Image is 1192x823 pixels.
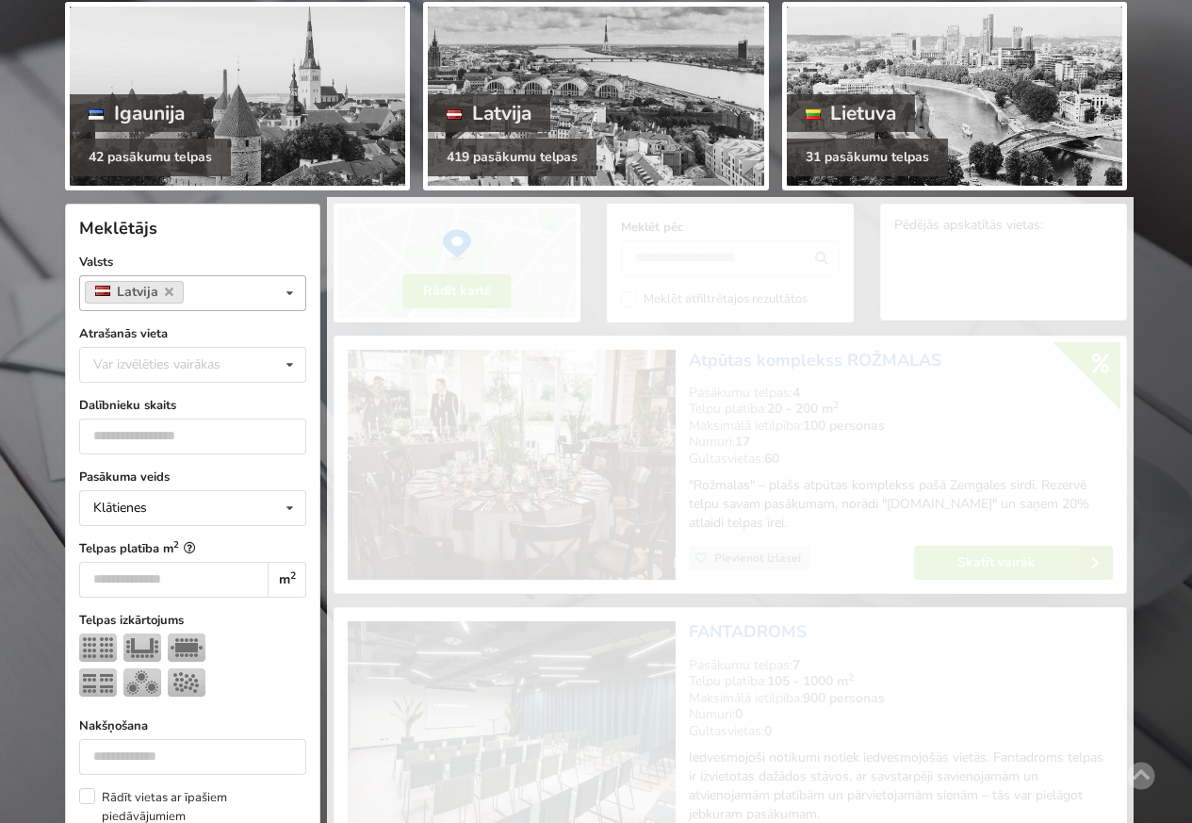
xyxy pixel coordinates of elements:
div: 419 pasākumu telpas [428,139,596,176]
sup: 2 [290,568,296,583]
label: Pasākuma veids [79,468,306,486]
div: Lietuva [787,94,916,132]
label: Nakšņošana [79,716,306,735]
label: Valsts [79,253,306,272]
div: 31 pasākumu telpas [787,139,948,176]
img: Sapulce [168,634,205,662]
sup: 2 [173,538,179,551]
a: Igaunija 42 pasākumu telpas [65,2,410,190]
div: Igaunija [70,94,204,132]
label: Atrašanās vieta [79,324,306,343]
div: Klātienes [93,502,147,515]
label: Telpas izkārtojums [79,611,306,630]
img: U-Veids [123,634,161,662]
a: Latvija [85,281,184,304]
img: Teātris [79,634,117,662]
label: Telpas platība m [79,539,306,558]
div: m [268,562,306,598]
img: Bankets [123,668,161,697]
div: 42 pasākumu telpas [70,139,231,176]
div: Latvija [428,94,550,132]
img: Pieņemšana [168,668,205,697]
img: Klase [79,668,117,697]
label: Dalībnieku skaits [79,396,306,415]
a: Latvija 419 pasākumu telpas [423,2,768,190]
a: Lietuva 31 pasākumu telpas [782,2,1127,190]
span: Meklētājs [79,217,157,239]
div: Var izvēlēties vairākas [89,354,263,375]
